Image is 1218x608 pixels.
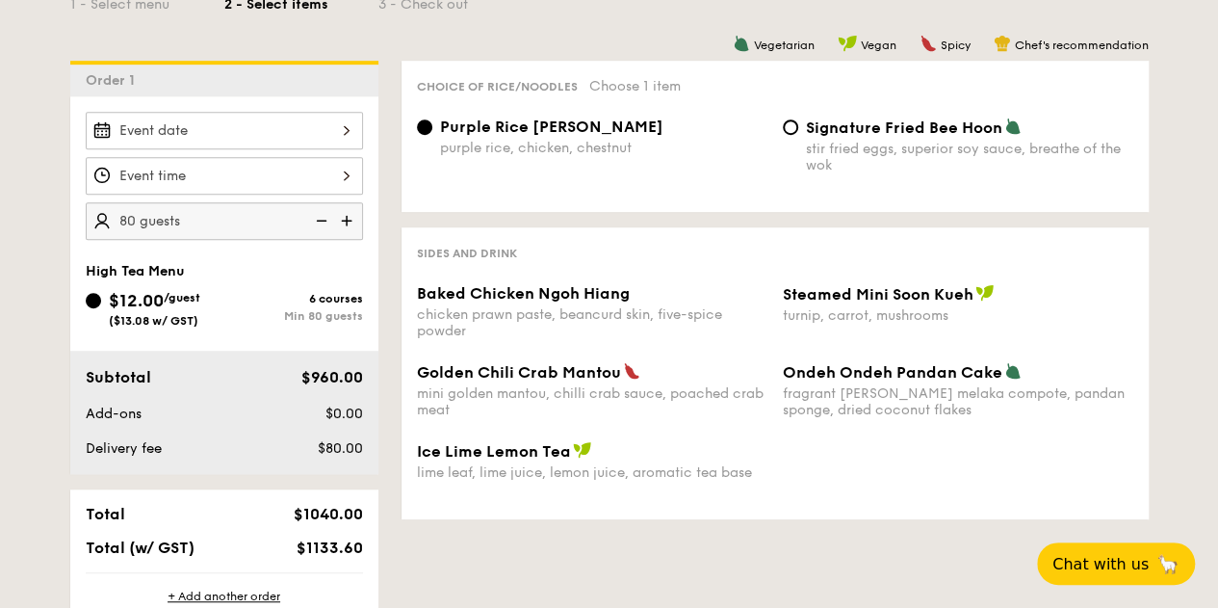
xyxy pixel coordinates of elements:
button: Chat with us🦙 [1037,542,1195,585]
div: lime leaf, lime juice, lemon juice, aromatic tea base [417,464,767,481]
span: Spicy [941,39,971,52]
span: $80.00 [317,440,362,457]
span: Order 1 [86,72,143,89]
span: Chat with us [1052,555,1149,573]
img: icon-add.58712e84.svg [334,202,363,239]
input: Event date [86,112,363,149]
span: Subtotal [86,368,151,386]
span: $0.00 [324,406,362,422]
span: Purple Rice [PERSON_NAME] [440,118,663,136]
span: Golden Chili Crab Mantou [417,363,621,382]
span: Signature Fried Bee Hoon [806,119,1002,137]
div: stir fried eggs, superior soy sauce, breathe of the wok [806,141,1133,173]
span: /guest [164,291,200,304]
span: Ice Lime Lemon Tea [417,442,571,461]
input: Signature Fried Bee Hoonstir fried eggs, superior soy sauce, breathe of the wok [783,119,798,135]
span: Sides and Drink [417,247,517,260]
span: Chef's recommendation [1015,39,1149,52]
span: $1040.00 [293,505,362,523]
span: High Tea Menu [86,263,185,279]
div: + Add another order [86,589,363,604]
input: $12.00/guest($13.08 w/ GST)6 coursesMin 80 guests [86,293,101,308]
div: Min 80 guests [224,309,363,323]
span: $1133.60 [296,539,362,557]
span: $960.00 [300,368,362,386]
img: icon-vegetarian.fe4039eb.svg [733,35,750,52]
img: icon-chef-hat.a58ddaea.svg [994,35,1011,52]
div: purple rice, chicken, chestnut [440,140,767,156]
img: icon-spicy.37a8142b.svg [623,362,640,380]
span: Total [86,505,125,523]
div: chicken prawn paste, beancurd skin, five-spice powder [417,306,767,339]
img: icon-vegan.f8ff3823.svg [975,284,995,302]
img: icon-vegetarian.fe4039eb.svg [1004,362,1022,380]
span: $12.00 [109,290,164,311]
div: turnip, carrot, mushrooms [783,307,1133,324]
span: Vegetarian [754,39,815,52]
span: Add-ons [86,406,142,422]
span: ($13.08 w/ GST) [109,314,198,328]
span: Ondeh Ondeh Pandan Cake [783,363,1002,382]
span: Delivery fee [86,440,162,457]
input: Number of guests [86,202,363,240]
div: mini golden mantou, chilli crab sauce, poached crab meat [417,385,767,418]
input: Event time [86,157,363,195]
span: Steamed Mini Soon Kueh [783,285,973,304]
img: icon-reduce.1d2dbef1.svg [305,202,334,239]
div: 6 courses [224,292,363,305]
div: fragrant [PERSON_NAME] melaka compote, pandan sponge, dried coconut flakes [783,385,1133,418]
input: Purple Rice [PERSON_NAME]purple rice, chicken, chestnut [417,119,432,135]
img: icon-vegan.f8ff3823.svg [573,441,592,459]
img: icon-vegan.f8ff3823.svg [838,35,857,52]
img: icon-vegetarian.fe4039eb.svg [1004,118,1022,135]
span: Vegan [861,39,896,52]
span: Choice of rice/noodles [417,80,578,93]
span: Total (w/ GST) [86,539,194,557]
span: Choose 1 item [589,78,681,94]
span: Baked Chicken Ngoh Hiang [417,284,630,303]
span: 🦙 [1156,553,1179,575]
img: icon-spicy.37a8142b.svg [920,35,937,52]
